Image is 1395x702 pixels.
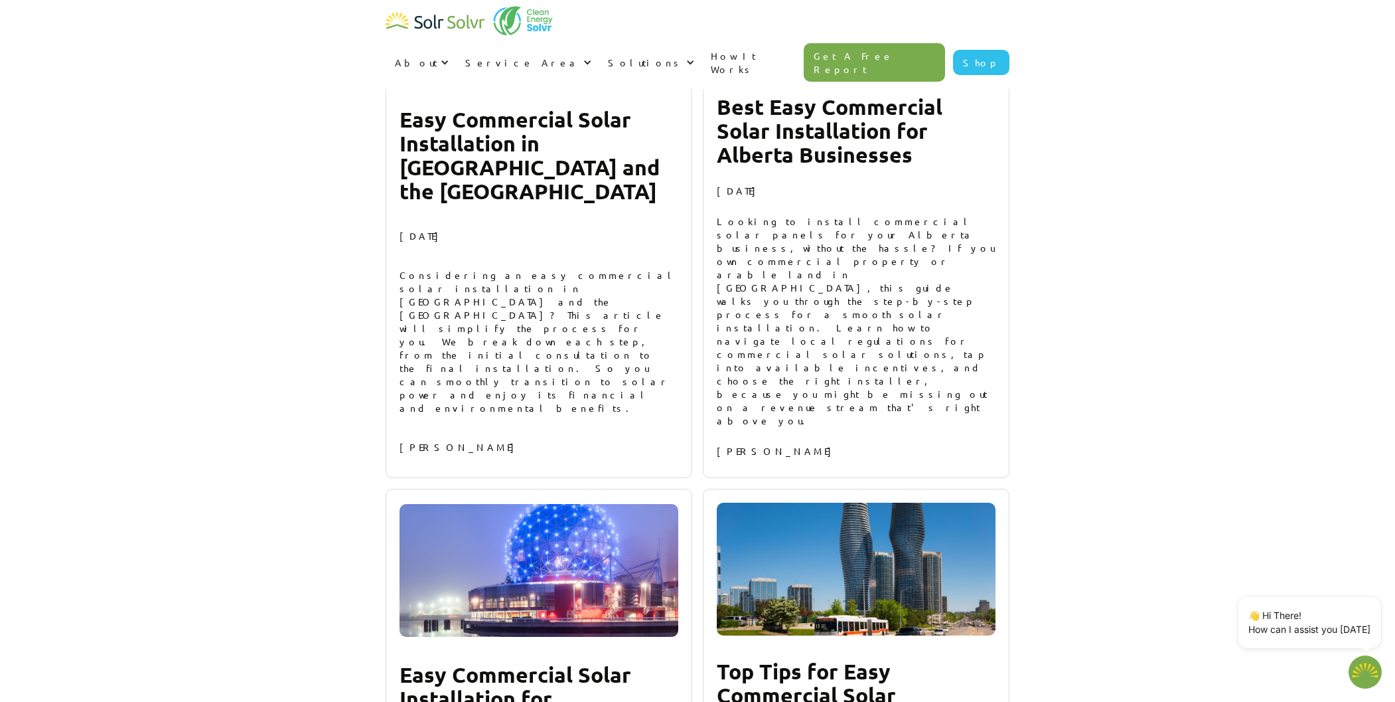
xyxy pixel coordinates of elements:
p: Considering an easy commercial solar installation in [GEOGRAPHIC_DATA] and the [GEOGRAPHIC_DATA]?... [400,268,678,414]
div: Solutions [599,43,701,82]
p: [DATE] [717,184,995,197]
h2: Easy Commercial Solar Installation in [GEOGRAPHIC_DATA] and the [GEOGRAPHIC_DATA] [400,108,678,203]
div: About [395,56,437,69]
p: [PERSON_NAME] [717,444,995,458]
a: Get A Free Report [804,43,946,82]
p: [DATE] [400,229,678,242]
img: 1702586718.png [1349,656,1382,689]
div: About [386,43,456,82]
div: Service Area [465,56,580,69]
a: How It Works [701,36,804,89]
div: Solutions [608,56,683,69]
h2: Best Easy Commercial Solar Installation for Alberta Businesses [717,95,995,167]
p: [PERSON_NAME] [400,440,678,454]
button: Open chatbot widget [1349,656,1382,689]
p: Looking to install commercial solar panels for your Alberta business, without the hassle? If you ... [717,215,995,427]
p: 👋 Hi There! How can I assist you [DATE] [1248,608,1370,636]
a: Shop [953,50,1009,75]
div: Service Area [456,43,599,82]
